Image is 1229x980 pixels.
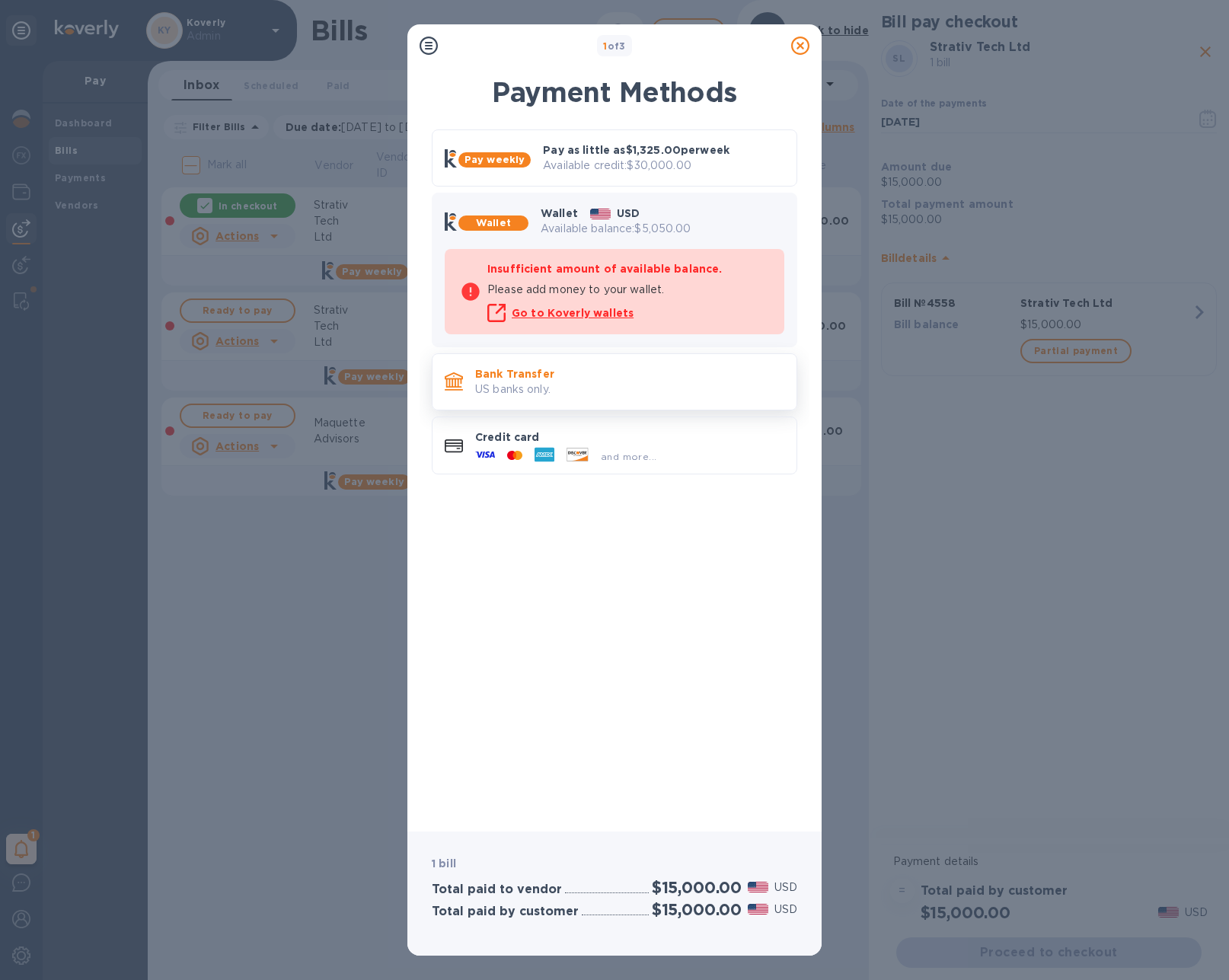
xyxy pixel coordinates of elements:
[652,900,742,919] h2: $15,000.00
[543,158,784,174] p: Available credit: $30,000.00
[541,206,578,221] p: Wallet
[432,905,579,919] h3: Total paid by customer
[432,883,562,897] h3: Total paid to vendor
[487,263,722,275] b: Insufficient amount of available balance.
[432,76,797,108] h1: Payment Methods
[748,904,768,915] img: USD
[774,902,797,918] p: USD
[476,217,511,228] b: Wallet
[541,221,784,237] p: Available balance: $5,050.00
[748,882,768,892] img: USD
[617,206,640,221] p: USD
[475,381,784,397] p: US banks only.
[774,879,797,895] p: USD
[432,857,456,870] b: 1 bill
[652,878,742,897] h2: $15,000.00
[475,429,784,445] p: Credit card
[590,209,611,219] img: USD
[603,40,626,52] b: of 3
[512,307,634,319] u: Go to Koverly wallets
[603,40,607,52] span: 1
[487,282,769,298] p: Please add money to your wallet.
[464,154,525,165] b: Pay weekly
[601,451,656,462] span: and more...
[475,366,784,381] p: Bank Transfer
[543,142,784,158] p: Pay as little as $1,325.00 per week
